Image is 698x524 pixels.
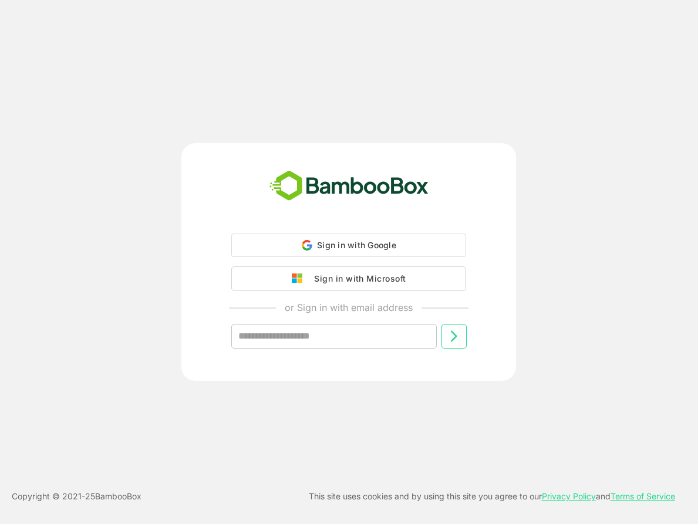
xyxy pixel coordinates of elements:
[292,273,308,284] img: google
[309,489,675,503] p: This site uses cookies and by using this site you agree to our and
[285,300,413,315] p: or Sign in with email address
[317,240,396,250] span: Sign in with Google
[231,234,466,257] div: Sign in with Google
[231,266,466,291] button: Sign in with Microsoft
[611,491,675,501] a: Terms of Service
[542,491,596,501] a: Privacy Policy
[308,271,406,286] div: Sign in with Microsoft
[12,489,141,503] p: Copyright © 2021- 25 BambooBox
[263,167,435,205] img: bamboobox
